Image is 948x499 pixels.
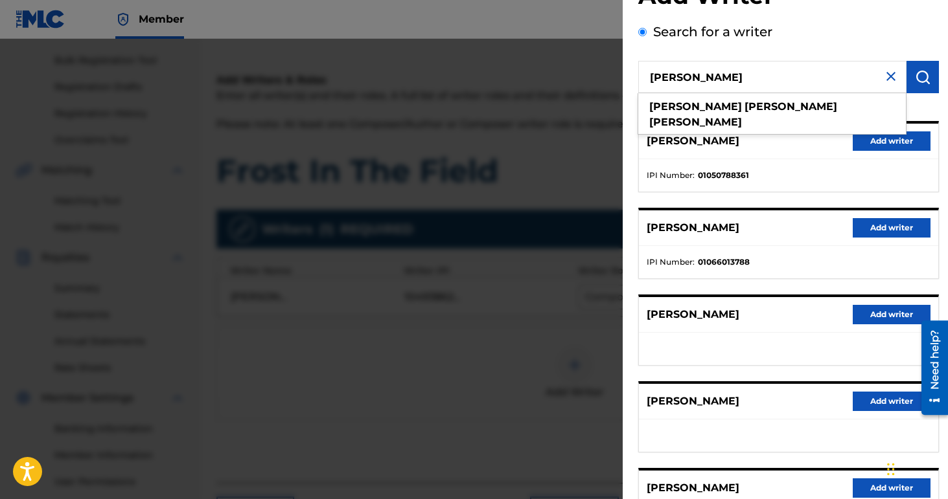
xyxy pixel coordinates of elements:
[647,480,739,496] p: [PERSON_NAME]
[653,24,772,39] label: Search for a writer
[647,394,739,409] p: [PERSON_NAME]
[649,100,742,113] strong: [PERSON_NAME]
[647,220,739,236] p: [PERSON_NAME]
[139,12,184,27] span: Member
[912,315,948,419] iframe: Resource Center
[853,478,931,498] button: Add writer
[698,256,750,268] strong: 01066013788
[853,305,931,324] button: Add writer
[853,131,931,151] button: Add writer
[887,450,895,489] div: Drag
[638,61,907,93] input: Search writer's name or IPI Number
[853,218,931,238] button: Add writer
[115,12,131,27] img: Top Rightsholder
[745,100,837,113] strong: [PERSON_NAME]
[883,437,948,499] iframe: Chat Widget
[647,307,739,322] p: [PERSON_NAME]
[698,170,749,181] strong: 01050788361
[853,392,931,411] button: Add writer
[16,10,65,28] img: MLC Logo
[649,116,742,128] strong: [PERSON_NAME]
[883,69,899,84] img: close
[647,256,695,268] span: IPI Number :
[647,170,695,181] span: IPI Number :
[647,133,739,149] p: [PERSON_NAME]
[915,69,931,85] img: Search Works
